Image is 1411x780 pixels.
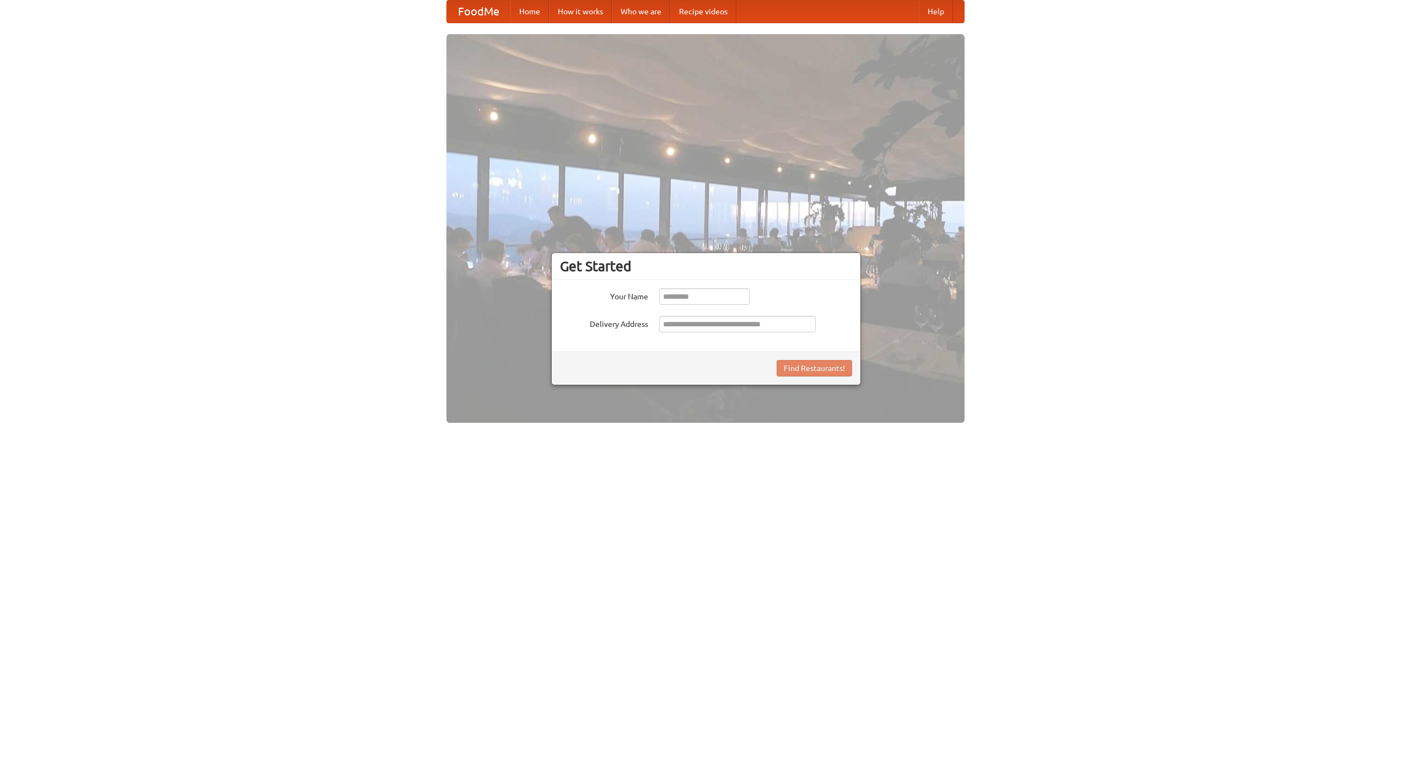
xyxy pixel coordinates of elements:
a: Who we are [612,1,670,23]
a: Recipe videos [670,1,736,23]
label: Your Name [560,288,648,302]
h3: Get Started [560,258,852,275]
a: Home [510,1,549,23]
a: Help [919,1,953,23]
a: FoodMe [447,1,510,23]
a: How it works [549,1,612,23]
button: Find Restaurants! [777,360,852,376]
label: Delivery Address [560,316,648,330]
